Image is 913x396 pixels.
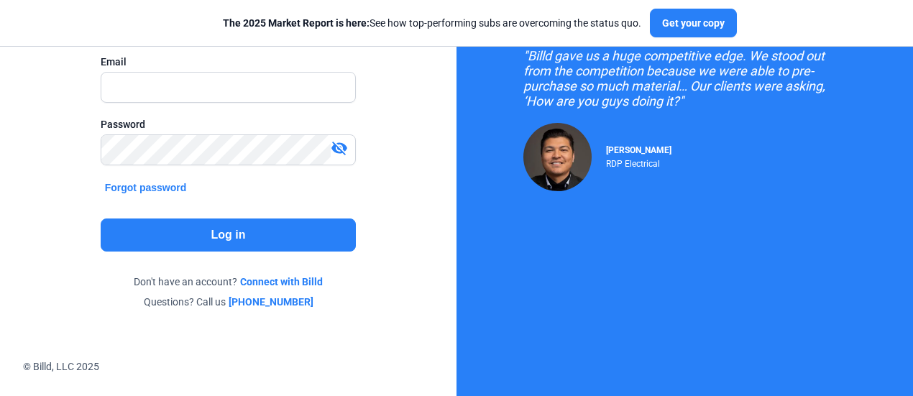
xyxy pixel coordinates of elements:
button: Log in [101,218,357,252]
span: [PERSON_NAME] [606,145,671,155]
div: Questions? Call us [101,295,357,309]
div: Don't have an account? [101,275,357,289]
a: [PHONE_NUMBER] [229,295,313,309]
span: The 2025 Market Report is here: [223,17,370,29]
button: Forgot password [101,180,191,195]
button: Get your copy [650,9,737,37]
div: See how top-performing subs are overcoming the status quo. [223,16,641,30]
div: RDP Electrical [606,155,671,169]
a: Connect with Billd [240,275,323,289]
img: Raul Pacheco [523,123,592,191]
mat-icon: visibility_off [331,139,348,157]
div: Password [101,117,357,132]
div: "Billd gave us a huge competitive edge. We stood out from the competition because we were able to... [523,48,847,109]
div: Email [101,55,357,69]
